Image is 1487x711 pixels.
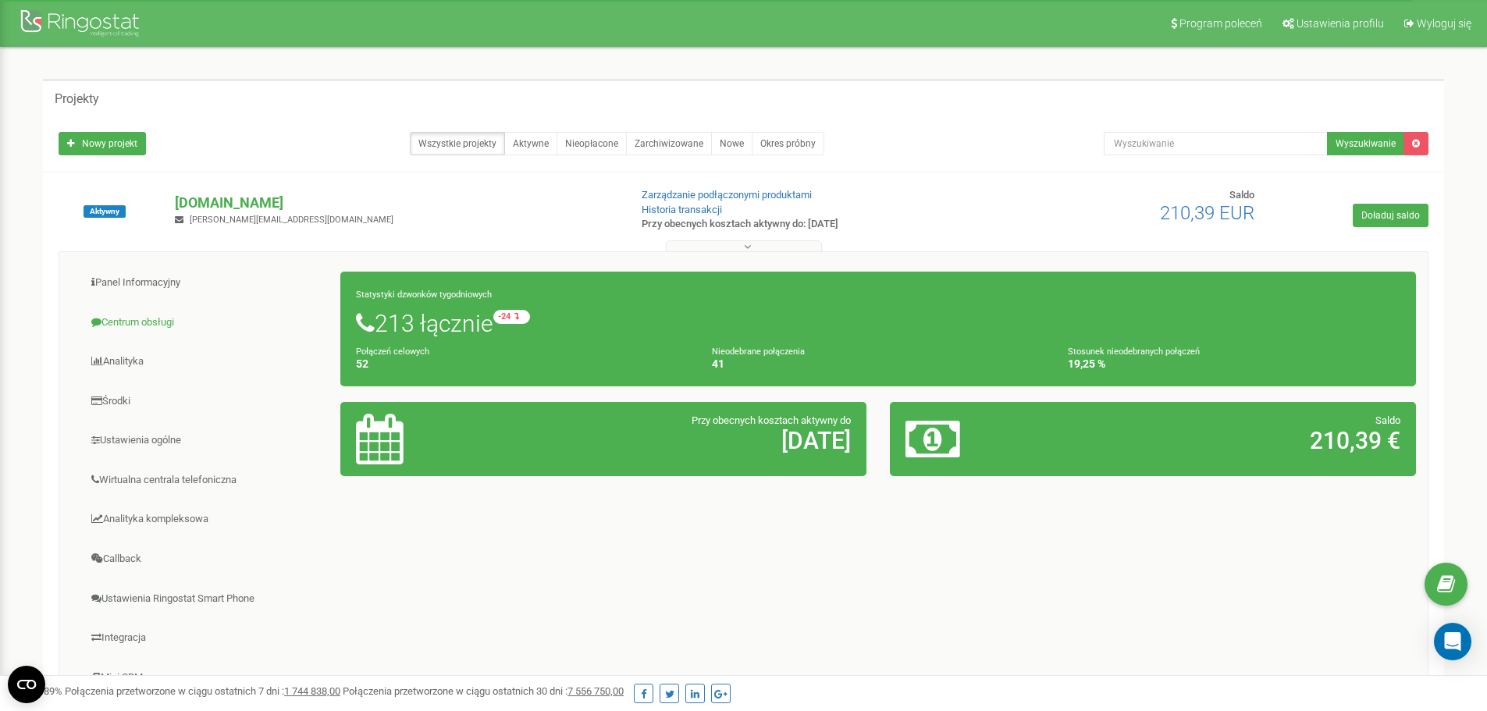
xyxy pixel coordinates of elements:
small: Nieodebrane połączenia [712,347,805,357]
span: Połączenia przetworzone w ciągu ostatnich 30 dni : [343,685,624,697]
a: Nieopłacone [557,132,627,155]
a: Analityka kompleksowa [71,500,341,539]
a: Okres próbny [752,132,824,155]
h2: 210,39 € [1078,428,1400,453]
a: Integracja [71,619,341,657]
a: Ustawienia Ringostat Smart Phone [71,580,341,618]
button: Wyszukiwanie [1327,132,1404,155]
a: Zarchiwizowane [626,132,712,155]
span: Saldo [1375,414,1400,426]
p: [DOMAIN_NAME] [175,193,616,213]
small: -24 [493,310,530,324]
span: Przy obecnych kosztach aktywny do [692,414,851,426]
small: Stosunek nieodebranych połączeń [1068,347,1200,357]
h4: 19,25 % [1068,358,1400,370]
a: Środki [71,382,341,421]
h4: 41 [712,358,1044,370]
a: Wirtualna centrala telefoniczna [71,461,341,499]
span: Połączenia przetworzone w ciągu ostatnich 7 dni : [65,685,340,697]
a: Callback [71,540,341,578]
a: Nowe [711,132,752,155]
span: Aktywny [84,205,126,218]
p: Przy obecnych kosztach aktywny do: [DATE] [642,217,966,232]
div: Open Intercom Messenger [1434,623,1471,660]
span: Saldo [1229,189,1254,201]
h5: Projekty [55,92,99,106]
a: Aktywne [504,132,557,155]
a: Mini CRM [71,659,341,697]
u: 7 556 750,00 [567,685,624,697]
a: Centrum obsługi [71,304,341,342]
u: 1 744 838,00 [284,685,340,697]
a: Nowy projekt [59,132,146,155]
a: Analityka [71,343,341,381]
a: Wszystkie projekty [410,132,505,155]
h2: [DATE] [528,428,851,453]
span: Program poleceń [1179,17,1262,30]
a: Panel Informacyjny [71,264,341,302]
span: 210,39 EUR [1160,202,1254,224]
span: Wyloguj się [1417,17,1471,30]
h1: 213 łącznie [356,310,1400,336]
input: Wyszukiwanie [1104,132,1328,155]
a: Historia transakcji [642,204,722,215]
a: Zarządzanie podłączonymi produktami [642,189,812,201]
button: Open CMP widget [8,666,45,703]
small: Połączeń celowych [356,347,429,357]
span: [PERSON_NAME][EMAIL_ADDRESS][DOMAIN_NAME] [190,215,393,225]
span: Ustawienia profilu [1297,17,1384,30]
h4: 52 [356,358,688,370]
a: Doładuj saldo [1353,204,1428,227]
a: Ustawienia ogólne [71,421,341,460]
small: Statystyki dzwonków tygodniowych [356,290,492,300]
